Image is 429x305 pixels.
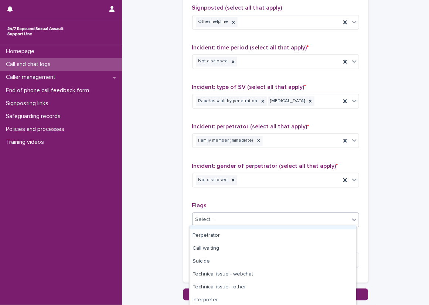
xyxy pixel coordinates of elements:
[190,255,356,268] div: Suicide
[192,45,309,51] span: Incident: time period (select all that apply)
[3,113,67,120] p: Safeguarding records
[196,175,229,185] div: Not disclosed
[183,288,368,300] button: Save
[3,74,61,81] p: Caller management
[192,5,282,11] span: Signposted (select all that apply)
[192,202,207,208] span: Flags
[196,136,255,146] div: Family member (immediate)
[190,229,356,242] div: Perpetrator
[192,124,309,129] span: Incident: perpetrator (select all that apply)
[3,87,95,94] p: End of phone call feedback form
[3,61,57,68] p: Call and chat logs
[3,100,54,107] p: Signposting links
[195,216,214,223] div: Select...
[192,84,306,90] span: Incident: type of SV (select all that apply)
[190,281,356,294] div: Technical issue - other
[3,126,70,133] p: Policies and processes
[6,24,65,39] img: rhQMoQhaT3yELyF149Cw
[196,96,259,106] div: Rape/assault by penetration
[268,96,306,106] div: [MEDICAL_DATA]
[196,17,229,27] div: Other helpline
[190,242,356,255] div: Call waiting
[3,48,40,55] p: Homepage
[190,268,356,281] div: Technical issue - webchat
[3,139,50,146] p: Training videos
[192,163,338,169] span: Incident: gender of perpetrator (select all that apply)
[196,56,229,66] div: Not disclosed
